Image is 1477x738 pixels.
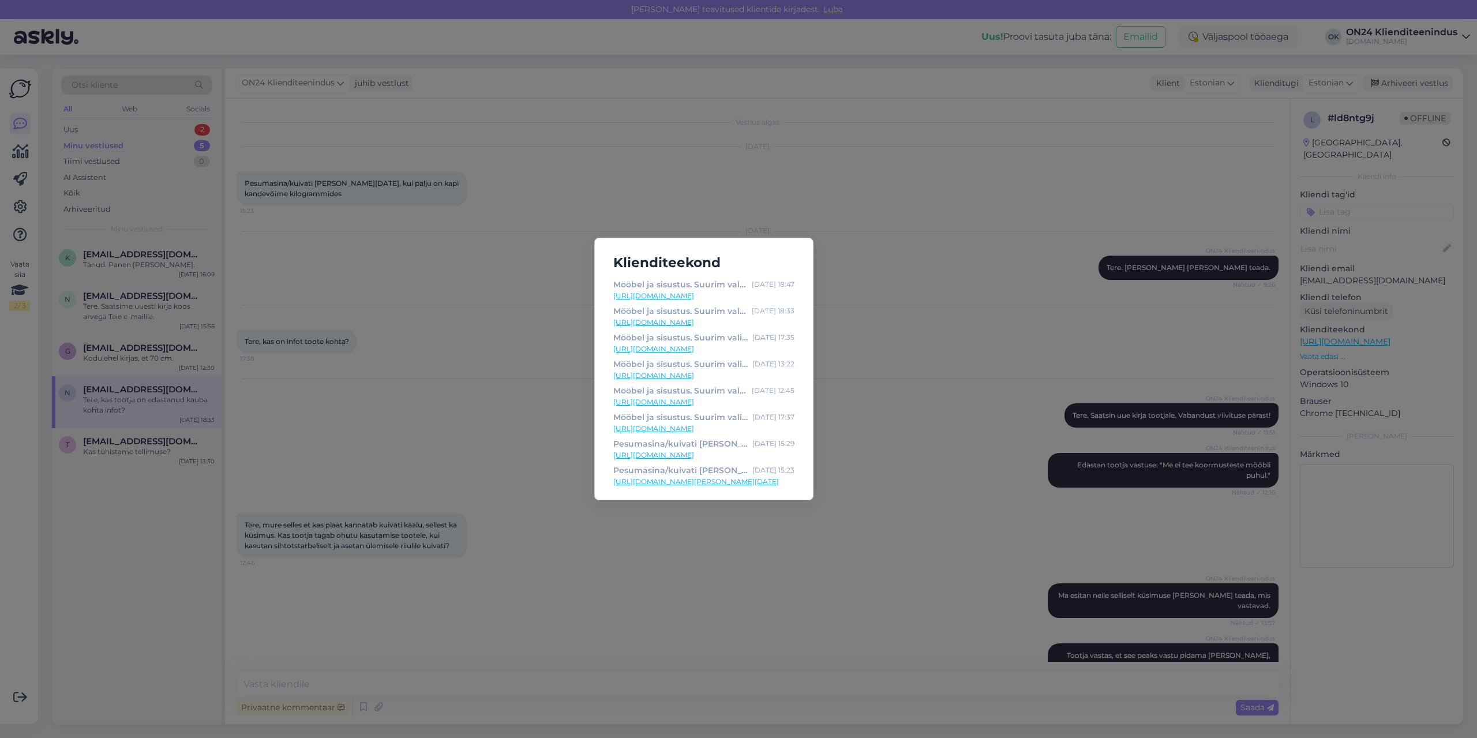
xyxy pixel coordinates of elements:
div: [DATE] 15:23 [752,464,794,477]
a: [URL][DOMAIN_NAME][PERSON_NAME][DATE] [613,477,794,487]
div: [DATE] 17:37 [752,411,794,424]
a: [URL][DOMAIN_NAME] [613,317,794,328]
a: [URL][DOMAIN_NAME] [613,397,794,407]
div: Mööbel ja sisustus. Suurim valik soodsate hindadega - [DOMAIN_NAME] Sisustuskaubamaja [613,278,747,291]
div: [DATE] 18:47 [752,278,794,291]
div: [DATE] 12:45 [752,384,794,397]
div: [DATE] 13:22 [752,358,794,370]
div: Pesumasina/kuivati [PERSON_NAME][DATE] TE-497962 - [DOMAIN_NAME] Sisustuskaubamaja [613,437,748,450]
a: [URL][DOMAIN_NAME] [613,424,794,434]
h5: Klienditeekond [604,252,804,274]
div: Mööbel ja sisustus. Suurim valik soodsate hindadega - [DOMAIN_NAME] Sisustuskaubamaja [613,411,748,424]
div: Mööbel ja sisustus. Suurim valik soodsate hindadega - [DOMAIN_NAME] Sisustuskaubamaja [613,384,747,397]
div: Pesumasina/kuivati [PERSON_NAME][DATE] TE-497962 - [DOMAIN_NAME] Sisustuskaubamaja [613,464,748,477]
a: [URL][DOMAIN_NAME] [613,291,794,301]
div: [DATE] 15:29 [752,437,794,450]
a: [URL][DOMAIN_NAME] [613,344,794,354]
div: Mööbel ja sisustus. Suurim valik soodsate hindadega - [DOMAIN_NAME] Sisustuskaubamaja [613,305,747,317]
div: [DATE] 18:33 [752,305,794,317]
div: Mööbel ja sisustus. Suurim valik soodsate hindadega - [DOMAIN_NAME] Sisustuskaubamaja [613,358,748,370]
div: [DATE] 17:35 [752,331,794,344]
a: [URL][DOMAIN_NAME] [613,370,794,381]
div: Mööbel ja sisustus. Suurim valik soodsate hindadega - [DOMAIN_NAME] Sisustuskaubamaja [613,331,748,344]
a: [URL][DOMAIN_NAME] [613,450,794,460]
